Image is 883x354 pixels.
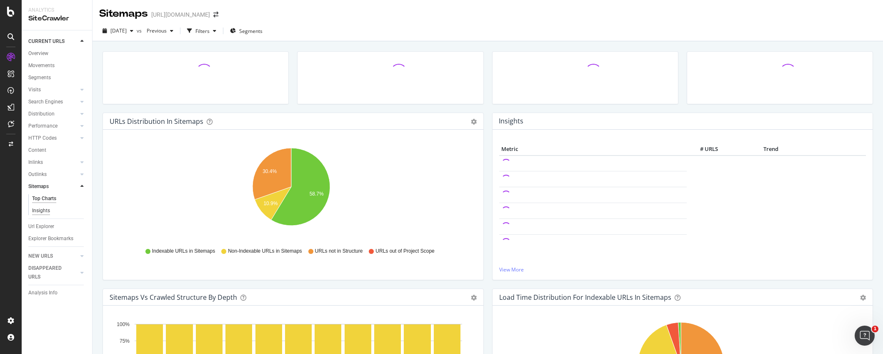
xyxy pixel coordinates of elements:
[32,206,86,215] a: Insights
[28,222,54,231] div: Url Explorer
[143,27,167,34] span: Previous
[310,191,324,197] text: 58.7%
[263,169,277,175] text: 30.4%
[28,264,78,281] a: DISAPPEARED URLS
[239,28,263,35] span: Segments
[28,49,48,58] div: Overview
[28,7,85,14] div: Analytics
[28,98,78,106] a: Search Engines
[28,158,43,167] div: Inlinks
[28,61,86,70] a: Movements
[28,37,65,46] div: CURRENT URLS
[28,73,51,82] div: Segments
[28,134,57,143] div: HTTP Codes
[28,222,86,231] a: Url Explorer
[110,143,473,240] svg: A chart.
[28,170,47,179] div: Outlinks
[499,143,687,156] th: Metric
[32,206,50,215] div: Insights
[499,293,671,301] div: Load Time Distribution for Indexable URLs in Sitemaps
[151,10,210,19] div: [URL][DOMAIN_NAME]
[28,134,78,143] a: HTTP Codes
[28,234,86,243] a: Explorer Bookmarks
[263,201,278,207] text: 10.9%
[120,338,130,344] text: 75%
[99,24,137,38] button: [DATE]
[195,28,210,35] div: Filters
[499,115,523,127] h4: Insights
[687,143,720,156] th: # URLS
[860,295,866,301] div: gear
[28,110,78,118] a: Distribution
[720,143,822,156] th: Trend
[228,248,302,255] span: Non-Indexable URLs in Sitemaps
[28,122,58,131] div: Performance
[28,182,49,191] div: Sitemaps
[143,24,177,38] button: Previous
[28,85,78,94] a: Visits
[28,289,86,297] a: Analysis Info
[28,146,46,155] div: Content
[32,194,86,203] a: Top Charts
[28,158,78,167] a: Inlinks
[28,122,78,131] a: Performance
[471,119,477,125] div: gear
[28,61,55,70] div: Movements
[32,194,56,203] div: Top Charts
[28,289,58,297] div: Analysis Info
[28,170,78,179] a: Outlinks
[471,295,477,301] div: gear
[137,27,143,34] span: vs
[28,14,85,23] div: SiteCrawler
[184,24,220,38] button: Filters
[110,27,127,34] span: 2025 Sep. 1st
[28,110,55,118] div: Distribution
[28,252,78,261] a: NEW URLS
[28,98,63,106] div: Search Engines
[227,24,266,38] button: Segments
[152,248,215,255] span: Indexable URLs in Sitemaps
[499,266,866,273] a: View More
[28,85,41,94] div: Visits
[110,117,203,126] div: URLs Distribution in Sitemaps
[28,146,86,155] a: Content
[110,293,237,301] div: Sitemaps vs Crawled Structure by Depth
[28,37,78,46] a: CURRENT URLS
[213,12,218,18] div: arrow-right-arrow-left
[28,49,86,58] a: Overview
[855,326,875,346] iframe: Intercom live chat
[28,73,86,82] a: Segments
[375,248,434,255] span: URLs out of Project Scope
[28,182,78,191] a: Sitemaps
[28,252,53,261] div: NEW URLS
[28,264,70,281] div: DISAPPEARED URLS
[28,234,73,243] div: Explorer Bookmarks
[872,326,878,332] span: 1
[99,7,148,21] div: Sitemaps
[315,248,363,255] span: URLs not in Structure
[117,321,130,327] text: 100%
